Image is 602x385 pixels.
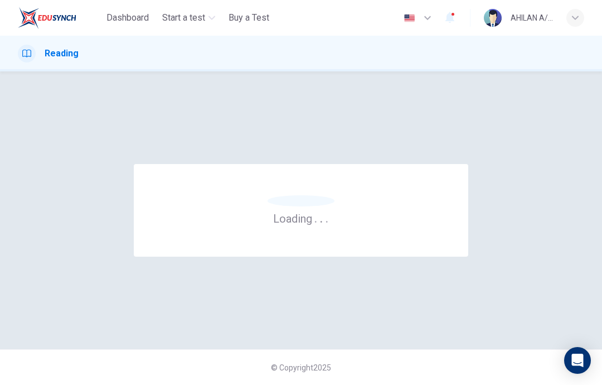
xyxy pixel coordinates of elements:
div: AHILAN A/L [PERSON_NAME] [511,11,553,25]
button: Dashboard [102,8,153,28]
img: Profile picture [484,9,502,27]
h6: . [319,208,323,227]
span: Buy a Test [229,11,269,25]
div: Open Intercom Messenger [564,347,591,374]
img: en [402,14,416,22]
h6: . [314,208,318,227]
button: Start a test [158,8,220,28]
h1: Reading [45,47,79,60]
h6: Loading [273,211,329,225]
button: Buy a Test [224,8,274,28]
span: © Copyright 2025 [271,363,331,372]
span: Start a test [162,11,205,25]
a: ELTC logo [18,7,102,29]
h6: . [325,208,329,227]
img: ELTC logo [18,7,76,29]
span: Dashboard [106,11,149,25]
